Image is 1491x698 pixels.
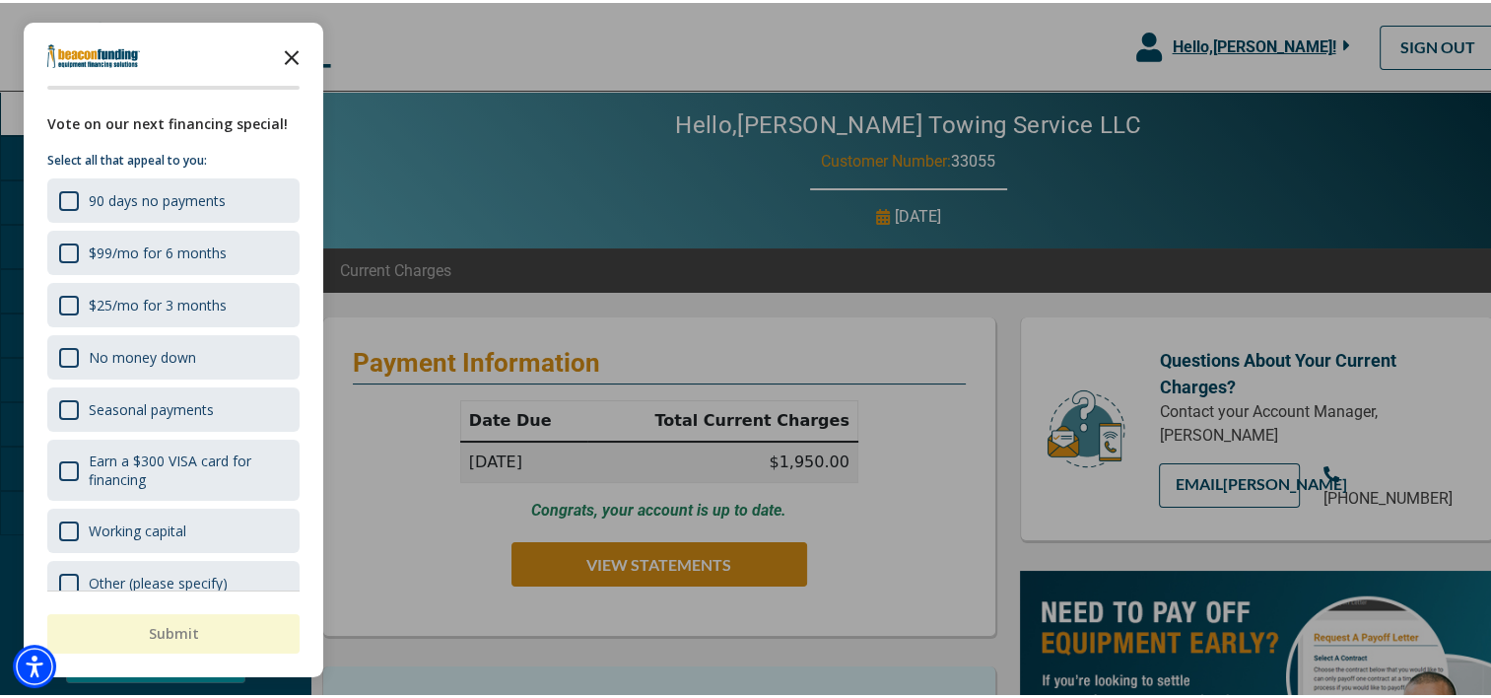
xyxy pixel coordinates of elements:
[24,20,323,674] div: Survey
[89,293,227,312] div: $25/mo for 3 months
[47,437,300,498] div: Earn a $300 VISA card for financing
[47,558,300,602] div: Other (please specify)
[47,148,300,168] p: Select all that appeal to you:
[89,571,228,590] div: Other (please specify)
[47,332,300,377] div: No money down
[89,449,288,486] div: Earn a $300 VISA card for financing
[89,519,186,537] div: Working capital
[13,642,56,685] div: Accessibility Menu
[47,280,300,324] div: $25/mo for 3 months
[47,41,140,65] img: Company logo
[89,397,214,416] div: Seasonal payments
[47,506,300,550] div: Working capital
[47,384,300,429] div: Seasonal payments
[89,241,227,259] div: $99/mo for 6 months
[47,175,300,220] div: 90 days no payments
[272,34,311,73] button: Close the survey
[47,611,300,651] button: Submit
[47,228,300,272] div: $99/mo for 6 months
[47,110,300,132] div: Vote on our next financing special!
[89,188,226,207] div: 90 days no payments
[89,345,196,364] div: No money down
